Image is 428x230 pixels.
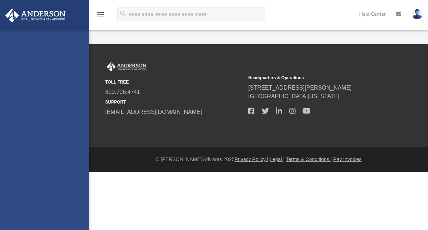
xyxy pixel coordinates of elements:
[105,89,140,95] a: 800.706.4741
[248,93,340,99] a: [GEOGRAPHIC_DATA][US_STATE]
[248,85,352,91] a: [STREET_ADDRESS][PERSON_NAME]
[105,79,243,85] small: TOLL FREE
[105,62,148,71] img: Anderson Advisors Platinum Portal
[105,109,202,115] a: [EMAIL_ADDRESS][DOMAIN_NAME]
[89,156,428,163] div: © [PERSON_NAME] Advisors 2025
[3,9,68,22] img: Anderson Advisors Platinum Portal
[412,9,423,19] img: User Pic
[333,156,361,162] a: Pay Invoices
[235,156,269,162] a: Privacy Policy |
[96,14,105,19] a: menu
[286,156,332,162] a: Terms & Conditions |
[105,99,243,105] small: SUPPORT
[270,156,285,162] a: Legal |
[119,10,127,17] i: search
[248,75,386,81] small: Headquarters & Operations
[96,10,105,19] i: menu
